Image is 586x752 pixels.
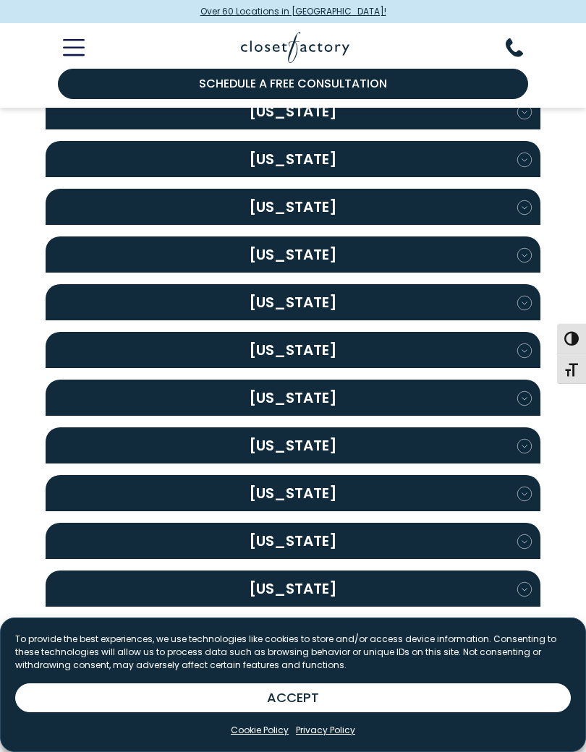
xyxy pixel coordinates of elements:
a: Cookie Policy [231,724,289,737]
button: [US_STATE] [46,93,540,129]
p: To provide the best experiences, we use technologies like cookies to store and/or access device i... [15,633,571,672]
button: Phone Number [506,38,540,57]
button: Toggle Font size [557,354,586,384]
button: [US_STATE] [46,332,540,368]
button: [US_STATE] [46,189,540,225]
button: [US_STATE] [46,380,540,416]
button: Toggle High Contrast [557,323,586,354]
button: ACCEPT [15,683,571,712]
a: Privacy Policy [296,724,355,737]
button: Toggle Mobile Menu [46,39,85,56]
span: Over 60 Locations in [GEOGRAPHIC_DATA]! [200,5,386,18]
button: [US_STATE] [46,284,540,320]
button: [US_STATE] [46,523,540,559]
button: [US_STATE] [46,571,540,607]
button: [US_STATE] [46,236,540,273]
button: [US_STATE] [46,475,540,511]
button: [US_STATE] [46,427,540,463]
button: [US_STATE] [46,141,540,177]
img: Closet Factory Logo [241,32,349,63]
a: Schedule a Free Consultation [58,69,528,99]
